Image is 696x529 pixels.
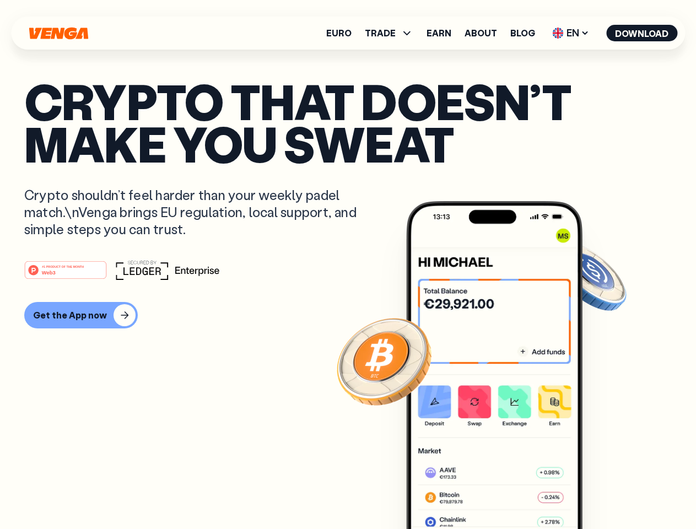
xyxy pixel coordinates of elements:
a: Earn [427,29,451,37]
a: #1 PRODUCT OF THE MONTHWeb3 [24,267,107,282]
tspan: #1 PRODUCT OF THE MONTH [42,264,84,268]
img: Bitcoin [334,311,434,411]
a: Euro [326,29,352,37]
span: EN [548,24,593,42]
div: Get the App now [33,310,107,321]
a: Blog [510,29,535,37]
p: Crypto shouldn’t feel harder than your weekly padel match.\nVenga brings EU regulation, local sup... [24,186,373,238]
button: Download [606,25,677,41]
img: flag-uk [552,28,563,39]
a: Get the App now [24,302,672,328]
img: USDC coin [549,237,629,316]
p: Crypto that doesn’t make you sweat [24,80,672,164]
button: Get the App now [24,302,138,328]
svg: Home [28,27,89,40]
tspan: Web3 [42,269,56,275]
a: About [465,29,497,37]
span: TRADE [365,29,396,37]
span: TRADE [365,26,413,40]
